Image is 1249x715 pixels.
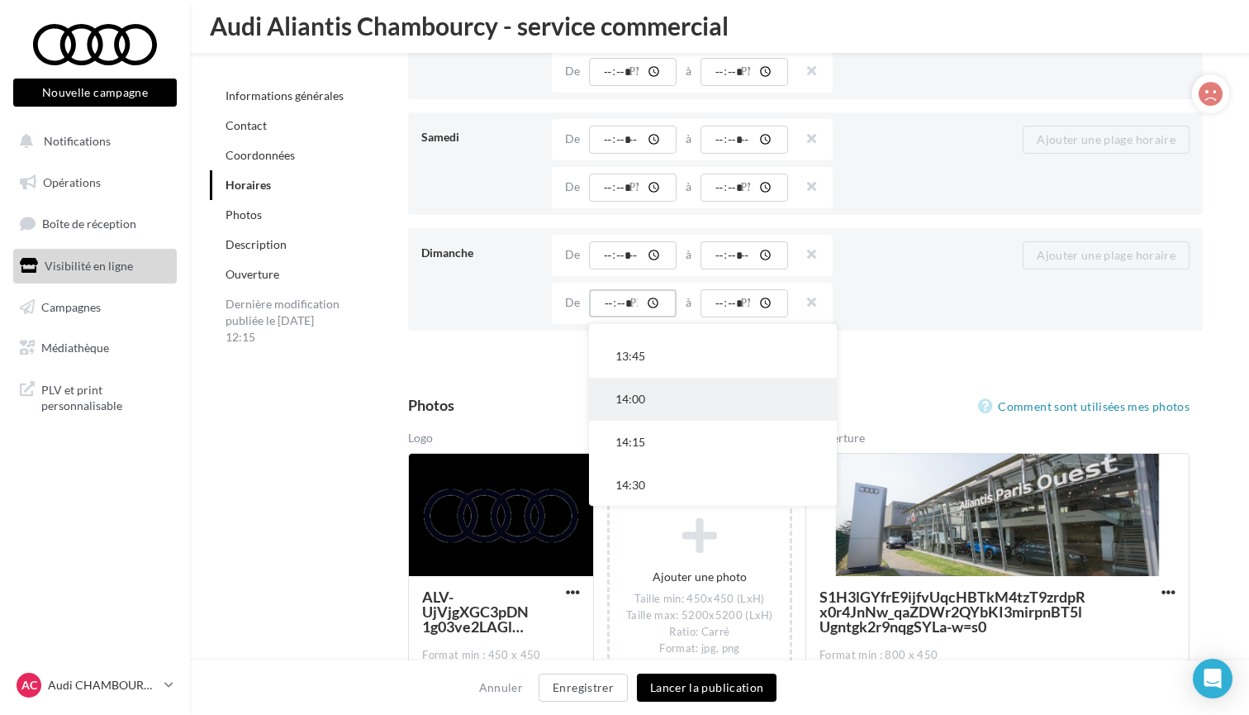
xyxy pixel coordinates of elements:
span: PLV et print personnalisable [41,379,170,414]
label: De [565,65,580,77]
a: PLV et print personnalisable [10,372,180,421]
div: Samedi [421,122,539,152]
span: AC [21,677,37,694]
span: ALV-UjVjgXGC3pDN1g03ve2LAGlRLN_KdTnBHCWDpY49_F5X5Uax6Ajx [422,589,532,634]
a: Contact [226,118,267,132]
span: Médiathèque [41,341,109,355]
button: 14:00 [589,378,837,421]
label: à [686,249,691,260]
a: Visibilité en ligne [10,249,180,284]
div: Dernière modification publiée le [DATE] 12:15 [210,289,359,352]
div: Format min : 800 x 450 [819,648,1175,663]
a: Description [226,237,287,251]
span: Audi Aliantis Chambourcy - service commercial [210,13,729,38]
a: Horaires [226,178,271,192]
button: Lancer la publication [637,674,776,702]
button: 14:15 [589,421,837,464]
button: Ajouter une plage horaire [1023,241,1190,269]
a: Médiathèque [10,331,180,365]
span: Notifications [44,134,111,148]
a: Photos [226,207,262,222]
span: Campagnes [41,299,101,313]
button: 13:45 [589,335,837,378]
button: 14:30 [589,464,837,507]
div: Logo [408,430,593,453]
a: AC Audi CHAMBOURCY [13,670,177,701]
button: Enregistrer [539,674,628,702]
a: Campagnes [10,290,180,325]
label: De [565,181,580,193]
div: Format min : 450 x 450 [422,648,579,663]
label: à [686,133,691,145]
a: Comment sont utilisées mes photos [978,397,1190,417]
label: à [686,297,691,308]
div: Open Intercom Messenger [1193,659,1232,698]
div: Couverture [805,430,1190,453]
label: De [565,249,580,260]
label: De [565,297,580,308]
label: De [565,133,580,145]
label: à [686,181,691,193]
p: Audi CHAMBOURCY [48,677,158,694]
a: Boîte de réception [10,206,180,241]
a: Informations générales [226,88,344,102]
div: Photos [408,398,454,412]
span: S1H3lGYfrE9ijfvUqcHBTkM4tzT9zrdpRx0r4JnNw_qaZDWr2QYbKI3mirpnBT5lUgntgk2r9nqgSYLa-w=s0 [819,589,1088,634]
button: Ajouter une plage horaire [1023,126,1190,154]
label: à [686,65,691,77]
button: Nouvelle campagne [13,79,177,107]
button: Notifications [10,124,173,159]
span: Visibilité en ligne [45,259,133,273]
a: Coordonnées [226,148,295,162]
button: Annuler [473,678,530,698]
span: Opérations [43,175,101,189]
a: Ouverture [226,267,279,281]
span: Boîte de réception [42,217,136,231]
div: Dimanche [421,238,539,268]
a: Opérations [10,165,180,200]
